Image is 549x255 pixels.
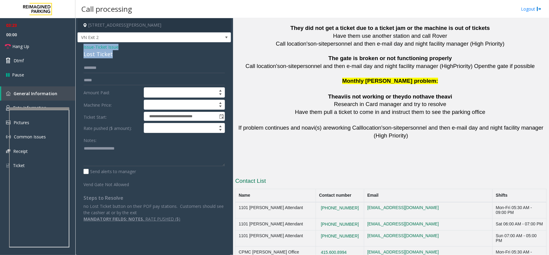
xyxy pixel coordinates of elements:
[84,44,94,50] span: Issue
[444,93,452,100] span: avi
[319,222,361,227] button: [PHONE_NUMBER]
[82,179,142,188] label: Vend Gate Not Allowed
[84,50,225,58] div: Lost Ticket
[216,88,225,92] span: Increase value
[367,250,439,254] a: [EMAIL_ADDRESS][DOMAIN_NAME]
[12,72,24,78] span: Pause
[6,91,11,96] img: 'icon'
[14,91,57,96] span: General Information
[12,43,29,50] span: Hang Up
[315,124,331,131] span: (s) are
[84,216,143,222] u: MANDATORY FIELDS: NOTES
[297,63,453,69] span: personnel and then e-mail day and night facility manager (High
[308,124,315,131] span: avi
[235,189,316,202] th: Name
[82,112,142,121] label: Ticket Start:
[496,205,543,215] div: Mon-Fri 05:30 AM - 09:00 PM
[218,112,225,121] span: Toggle popup
[143,216,180,222] u: , RATE PUSHED ($)
[310,40,327,47] span: on-site
[328,93,338,100] span: The
[95,44,118,50] span: Ticket Issue
[216,123,225,128] span: Increase value
[421,93,444,100] span: have the
[94,44,118,50] span: -
[333,33,447,39] span: Have them use another station and call Rover
[521,6,541,12] a: Logout
[6,163,10,168] img: 'icon'
[77,18,231,32] h4: [STREET_ADDRESS][PERSON_NAME]
[338,93,346,100] span: avi
[6,149,10,153] img: 'icon'
[328,55,452,61] span: The gate is broken or not functioning properly
[367,221,439,226] a: [EMAIL_ADDRESS][DOMAIN_NAME]
[367,233,439,238] a: [EMAIL_ADDRESS][DOMAIN_NAME]
[84,168,136,175] label: Send alerts to manager
[362,124,385,131] span: location's
[537,6,541,12] img: logout
[367,205,439,210] a: [EMAIL_ADDRESS][DOMAIN_NAME]
[245,63,280,69] span: Call location's
[374,124,544,139] span: personnel and then e-mail day and night facility manager (High Priority
[406,132,408,139] span: )
[280,63,297,69] span: on-site
[14,57,24,64] span: Dtmf
[496,234,543,243] div: Sun 07:00 AM - 05:00 PM
[319,234,361,239] button: [PHONE_NUMBER]
[334,101,446,107] span: Research in Card manager and try to resolve
[6,121,11,124] img: 'icon'
[216,92,225,97] span: Decrease value
[78,33,200,42] span: VN Exit 2
[404,93,421,100] span: do not
[6,134,11,139] img: 'icon'
[327,40,504,47] span: personnel and then e-mail day and night facility manager (High Priority)
[78,2,135,16] h3: Call processing
[82,87,142,98] label: Amount Paid:
[216,105,225,110] span: Decrease value
[6,105,10,111] img: 'icon'
[216,100,225,105] span: Increase value
[493,189,547,202] th: Shifts
[84,135,96,144] label: Notes:
[342,78,438,84] span: Monthly [PERSON_NAME] problem:
[84,195,225,201] h4: Steps to Resolve
[235,230,316,247] td: 1101 [PERSON_NAME] Attendant
[235,202,316,218] td: 1101 [PERSON_NAME] Attendant
[295,109,485,115] span: Have them pull a ticket to come in and instruct them to see the parking office
[82,123,142,133] label: Rate pushed ($ amount):
[1,86,75,101] a: General Information
[276,40,311,47] span: Call location's
[488,63,535,69] span: the gate if possible
[496,222,543,227] div: Sat 06:00 AM - 07:00 PM
[453,63,488,69] span: Priority) Open
[13,105,46,111] span: Rate Information
[331,124,362,131] span: working Call
[385,124,402,131] span: on-site
[82,100,142,110] label: Machine Price:
[216,128,225,133] span: Decrease value
[346,93,404,100] span: is not working or they
[238,124,308,131] span: If problem continues and no
[84,203,224,215] span: no Lost Ticket button on their POF pay stations. Customers should see the cashier at or by the exit
[316,189,364,202] th: Contact number
[319,205,361,211] button: [PHONE_NUMBER]
[364,189,492,202] th: Email
[235,218,316,231] td: 1101 [PERSON_NAME] Attendant
[235,177,547,187] h3: Contact List
[290,25,490,31] span: They did not get a ticket due to a ticket jam or the machine is out of tickets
